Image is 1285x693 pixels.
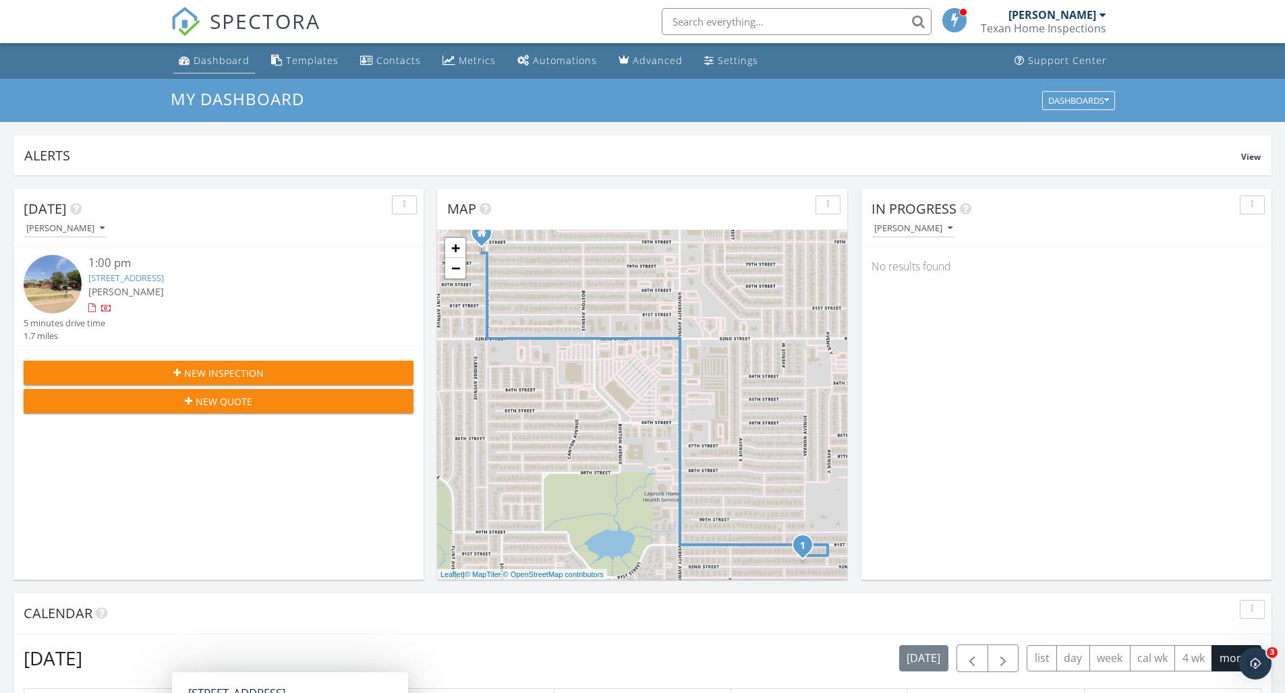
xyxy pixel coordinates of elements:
[376,54,421,67] div: Contacts
[699,49,764,73] a: Settings
[26,224,105,233] div: [PERSON_NAME]
[196,394,252,409] span: New Quote
[24,389,413,413] button: New Quote
[899,645,948,671] button: [DATE]
[1008,8,1096,22] div: [PERSON_NAME]
[803,545,811,553] div: 2212 92nd St, Lubbock, TX 79423
[440,570,463,578] a: Leaflet
[1089,645,1131,671] button: week
[633,54,683,67] div: Advanced
[24,604,92,622] span: Calendar
[24,644,82,671] h2: [DATE]
[22,173,210,265] div: Payouts to your bank or debit card occur on a daily basis. Each payment usually takes two busines...
[171,88,304,110] span: My Dashboard
[173,49,255,73] a: Dashboard
[24,317,105,330] div: 5 minutes drive time
[1048,96,1109,105] div: Dashboards
[171,18,320,47] a: SPECTORA
[211,5,237,31] button: Home
[512,49,602,73] a: Automations (Basic)
[210,7,320,35] span: SPECTORA
[800,541,805,551] i: 1
[24,220,107,238] button: [PERSON_NAME]
[861,248,1272,284] div: No results found
[1028,54,1107,67] div: Support Center
[42,442,53,452] button: Emoji picker
[286,54,339,67] div: Templates
[1211,645,1261,671] button: month
[11,413,258,436] textarea: Message…
[88,255,381,272] div: 1:00 pm
[533,54,597,67] div: Automations
[1056,645,1090,671] button: day
[874,224,952,233] div: [PERSON_NAME]
[21,442,32,452] button: Upload attachment
[64,442,75,452] button: Gif picker
[266,49,344,73] a: Templates
[355,49,426,73] a: Contacts
[1042,91,1115,110] button: Dashboards
[437,49,501,73] a: Metrics
[11,92,221,273] div: You've received a payment! Amount $439.00 Fee $0.00 Net $439.00 Transaction # pi_3SCjQNK7snlDGpRF...
[445,238,465,258] a: Zoom in
[24,255,413,342] a: 1:00 pm [STREET_ADDRESS] [PERSON_NAME] 5 minutes drive time 1.7 miles
[24,255,82,313] img: streetview
[956,644,988,672] button: Previous month
[22,100,210,166] div: You've received a payment! Amount $439.00 Fee $0.00 Net $439.00 Transaction # pi_3SCjQNK7snlDGpRF...
[1239,647,1272,680] iframe: Intercom live chat
[718,54,758,67] div: Settings
[24,146,1241,164] div: Alerts
[94,226,115,237] a: here
[447,200,476,218] span: Map
[194,54,250,67] div: Dashboard
[1174,645,1212,671] button: 4 wk
[662,8,932,35] input: Search everything...
[237,5,261,30] div: Close
[9,5,34,31] button: go back
[11,92,259,303] div: Support says…
[437,569,607,580] div: |
[482,233,490,241] div: 3001 78th St, Lubbock TX 79423
[465,570,501,578] a: © MapTiler
[65,17,162,30] p: Active in the last 15m
[503,570,604,578] a: © OpenStreetMap contributors
[231,436,253,458] button: Send a message…
[1009,49,1112,73] a: Support Center
[70,153,164,164] a: [STREET_ADDRESS]
[38,7,60,29] img: Profile image for Support
[24,330,105,342] div: 1.7 miles
[24,200,67,218] span: [DATE]
[22,276,98,284] div: Support • Just now
[445,258,465,278] a: Zoom out
[31,253,110,264] a: [DOMAIN_NAME]
[988,644,1019,672] button: Next month
[86,442,96,452] button: Start recording
[872,200,956,218] span: In Progress
[613,49,688,73] a: Advanced
[65,7,108,17] h1: Support
[1027,645,1057,671] button: list
[24,361,413,385] button: New Inspection
[88,272,164,284] a: [STREET_ADDRESS]
[1267,647,1278,658] span: 3
[171,7,200,36] img: The Best Home Inspection Software - Spectora
[88,285,164,298] span: [PERSON_NAME]
[1241,151,1261,162] span: View
[1130,645,1176,671] button: cal wk
[184,366,264,380] span: New Inspection
[981,22,1106,35] div: Texan Home Inspections
[872,220,955,238] button: [PERSON_NAME]
[459,54,496,67] div: Metrics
